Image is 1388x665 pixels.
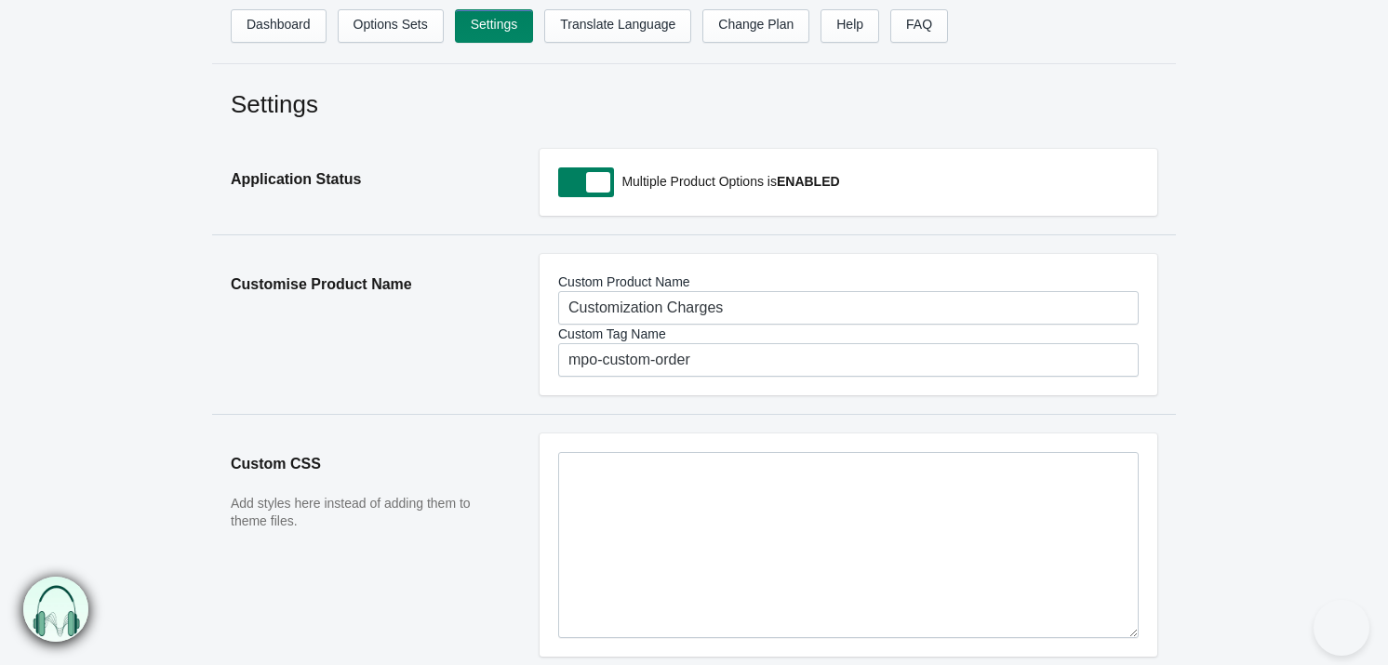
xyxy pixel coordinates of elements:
a: Translate Language [544,9,691,43]
b: ENABLED [777,174,840,189]
a: Options Sets [338,9,444,43]
a: Help [821,9,879,43]
a: FAQ [890,9,948,43]
h2: Settings [231,87,1157,121]
label: Custom Tag Name [558,325,1139,343]
p: Multiple Product Options is [617,167,1139,195]
h2: Custom CSS [231,433,502,495]
p: Add styles here instead of adding them to theme files. [231,495,502,531]
a: Change Plan [702,9,809,43]
label: Custom Product Name [558,273,1139,291]
iframe: Toggle Customer Support [1314,600,1369,656]
a: Dashboard [231,9,327,43]
a: Settings [455,9,534,43]
h2: Application Status [231,149,502,210]
h2: Customise Product Name [231,254,502,315]
img: bxm.png [21,578,87,643]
